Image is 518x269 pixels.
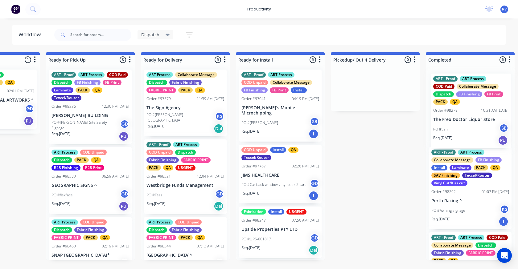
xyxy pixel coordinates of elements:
[18,31,44,38] div: Workflow
[497,248,512,263] div: Open Intercom Messenger
[11,5,20,14] img: Factory
[244,5,274,14] div: productivity
[141,31,159,38] span: Dispatch
[502,6,507,12] span: RV
[70,29,131,41] input: Search for orders...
